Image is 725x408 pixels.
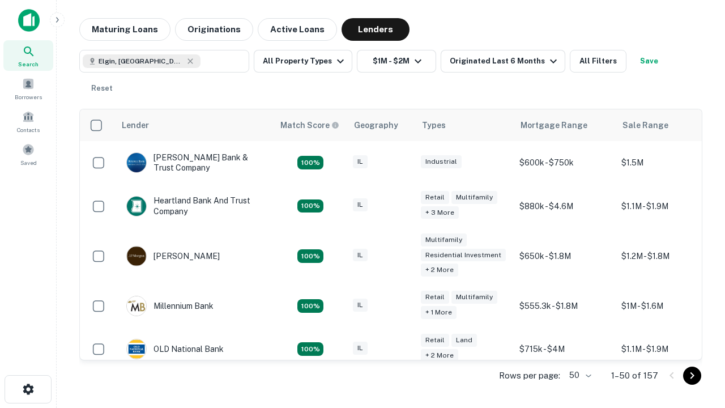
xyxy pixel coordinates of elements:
span: Borrowers [15,92,42,101]
div: Retail [421,291,449,304]
div: Multifamily [451,291,497,304]
div: + 1 more [421,306,457,319]
th: Lender [115,109,274,141]
p: Rows per page: [499,369,560,382]
div: Multifamily [451,191,497,204]
div: IL [353,249,368,262]
div: Matching Properties: 22, hasApolloMatch: undefined [297,342,323,356]
div: Capitalize uses an advanced AI algorithm to match your search with the best lender. The match sco... [280,119,339,131]
div: Land [451,334,477,347]
a: Borrowers [3,73,53,104]
span: Contacts [17,125,40,134]
td: $1.2M - $1.8M [616,228,718,285]
div: IL [353,342,368,355]
div: Matching Properties: 28, hasApolloMatch: undefined [297,156,323,169]
div: Lender [122,118,149,132]
div: Retail [421,191,449,204]
div: Matching Properties: 16, hasApolloMatch: undefined [297,299,323,313]
button: Go to next page [683,367,701,385]
th: Sale Range [616,109,718,141]
iframe: Chat Widget [668,281,725,335]
div: Originated Last 6 Months [450,54,560,68]
td: $1.1M - $1.9M [616,328,718,371]
th: Capitalize uses an advanced AI algorithm to match your search with the best lender. The match sco... [274,109,347,141]
a: Contacts [3,106,53,137]
td: $650k - $1.8M [514,228,616,285]
td: $1M - $1.6M [616,284,718,328]
img: picture [127,339,146,359]
div: Industrial [421,155,462,168]
button: Active Loans [258,18,337,41]
button: $1M - $2M [357,50,436,73]
div: IL [353,155,368,168]
td: $715k - $4M [514,328,616,371]
div: Retail [421,334,449,347]
div: Types [422,118,446,132]
a: Saved [3,139,53,169]
button: Save your search to get updates of matches that match your search criteria. [631,50,667,73]
td: $600k - $750k [514,141,616,184]
img: capitalize-icon.png [18,9,40,32]
img: picture [127,153,146,172]
div: Matching Properties: 20, hasApolloMatch: undefined [297,199,323,213]
button: Reset [84,77,120,100]
div: [PERSON_NAME] [126,246,220,266]
td: $1.5M [616,141,718,184]
th: Mortgage Range [514,109,616,141]
div: + 3 more [421,206,459,219]
button: Lenders [342,18,410,41]
button: All Filters [570,50,626,73]
th: Geography [347,109,415,141]
div: [PERSON_NAME] Bank & Trust Company [126,152,262,173]
span: Elgin, [GEOGRAPHIC_DATA], [GEOGRAPHIC_DATA] [99,56,184,66]
h6: Match Score [280,119,337,131]
div: + 2 more [421,263,458,277]
td: $880k - $4.6M [514,184,616,227]
a: Search [3,40,53,71]
div: IL [353,198,368,211]
div: Multifamily [421,233,467,246]
div: Sale Range [622,118,668,132]
img: picture [127,296,146,316]
p: 1–50 of 157 [611,369,658,382]
div: Heartland Bank And Trust Company [126,195,262,216]
button: Originated Last 6 Months [441,50,565,73]
span: Search [18,59,39,69]
button: Maturing Loans [79,18,170,41]
img: picture [127,246,146,266]
div: Matching Properties: 23, hasApolloMatch: undefined [297,249,323,263]
button: All Property Types [254,50,352,73]
span: Saved [20,158,37,167]
div: 50 [565,367,593,384]
div: OLD National Bank [126,339,224,359]
img: picture [127,197,146,216]
div: + 2 more [421,349,458,362]
div: Geography [354,118,398,132]
div: IL [353,299,368,312]
td: $1.1M - $1.9M [616,184,718,227]
button: Originations [175,18,253,41]
div: Mortgage Range [521,118,587,132]
div: Residential Investment [421,249,506,262]
div: Millennium Bank [126,296,214,316]
td: $555.3k - $1.8M [514,284,616,328]
th: Types [415,109,514,141]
